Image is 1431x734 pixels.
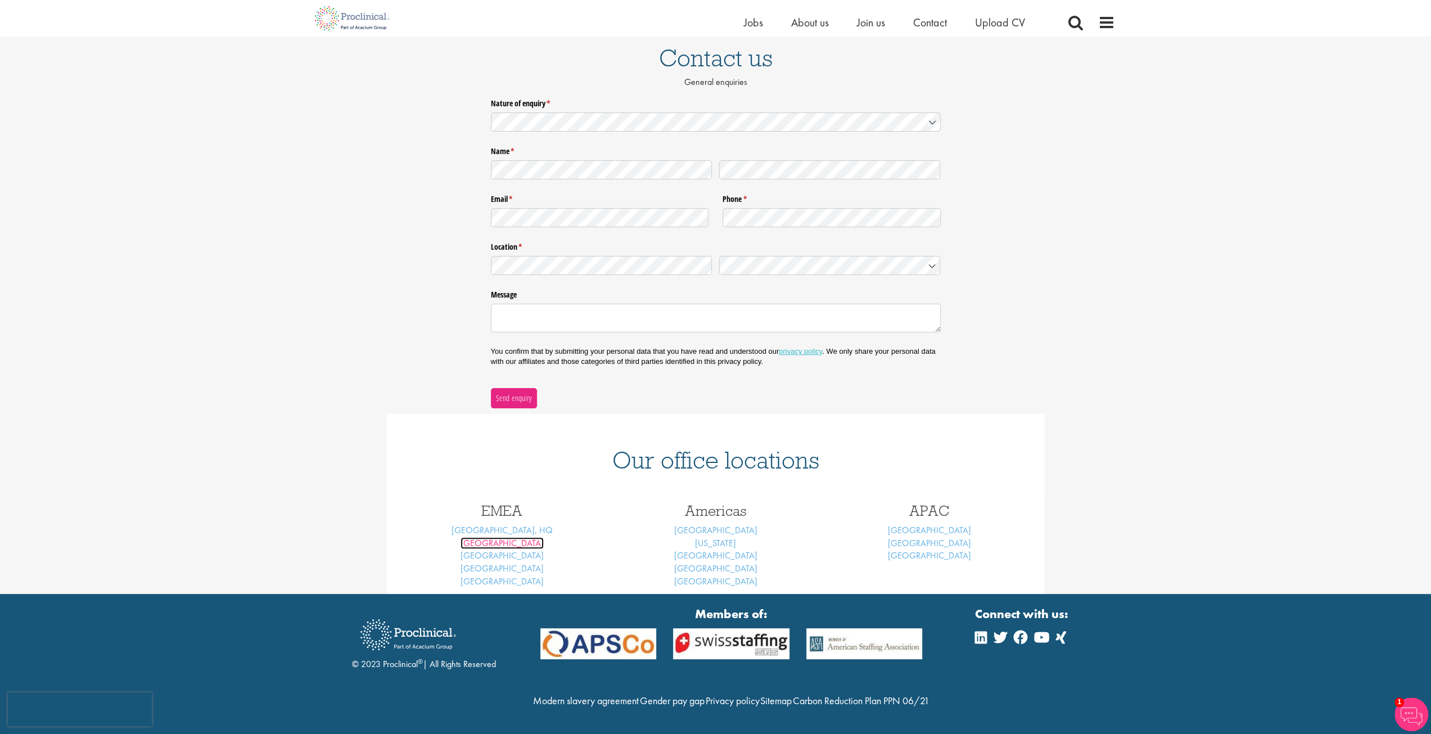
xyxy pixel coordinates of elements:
[491,190,709,205] label: Email
[695,537,736,549] a: [US_STATE]
[491,160,712,179] input: First
[352,611,464,658] img: Proclinical Recruitment
[913,15,947,30] a: Contact
[461,575,544,587] a: [GEOGRAPHIC_DATA]
[617,503,814,518] h3: Americas
[491,256,712,275] input: State / Province / Region
[665,628,798,659] img: APSCo
[1394,697,1404,707] span: 1
[779,347,822,355] a: privacy policy
[452,524,553,536] a: [GEOGRAPHIC_DATA], HQ
[491,286,941,300] label: Message
[719,160,941,179] input: Last
[888,524,971,536] a: [GEOGRAPHIC_DATA]
[461,537,544,549] a: [GEOGRAPHIC_DATA]
[719,256,941,275] input: Country
[491,94,941,109] label: Nature of enquiry
[857,15,885,30] a: Join us
[532,628,665,659] img: APSCo
[640,694,705,707] a: Gender pay gap
[798,628,931,659] img: APSCo
[491,142,941,157] legend: Name
[491,388,537,408] button: Send enquiry
[831,503,1028,518] h3: APAC
[404,503,601,518] h3: EMEA
[760,694,792,707] a: Sitemap
[674,575,757,587] a: [GEOGRAPHIC_DATA]
[793,694,929,707] a: Carbon Reduction Plan PPN 06/21
[975,605,1071,623] strong: Connect with us:
[461,562,544,574] a: [GEOGRAPHIC_DATA]
[418,657,423,666] sup: ®
[744,15,763,30] a: Jobs
[674,562,757,574] a: [GEOGRAPHIC_DATA]
[705,694,759,707] a: Privacy policy
[533,694,639,707] a: Modern slavery agreement
[8,692,152,726] iframe: reCAPTCHA
[674,524,757,536] a: [GEOGRAPHIC_DATA]
[404,448,1028,472] h1: Our office locations
[723,190,941,205] label: Phone
[888,537,971,549] a: [GEOGRAPHIC_DATA]
[352,611,496,671] div: © 2023 Proclinical | All Rights Reserved
[540,605,923,623] strong: Members of:
[674,550,757,561] a: [GEOGRAPHIC_DATA]
[791,15,829,30] a: About us
[975,15,1025,30] a: Upload CV
[495,392,532,404] span: Send enquiry
[888,550,971,561] a: [GEOGRAPHIC_DATA]
[1394,697,1428,731] img: Chatbot
[491,238,941,253] legend: Location
[461,550,544,561] a: [GEOGRAPHIC_DATA]
[491,346,941,367] p: You confirm that by submitting your personal data that you have read and understood our . We only...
